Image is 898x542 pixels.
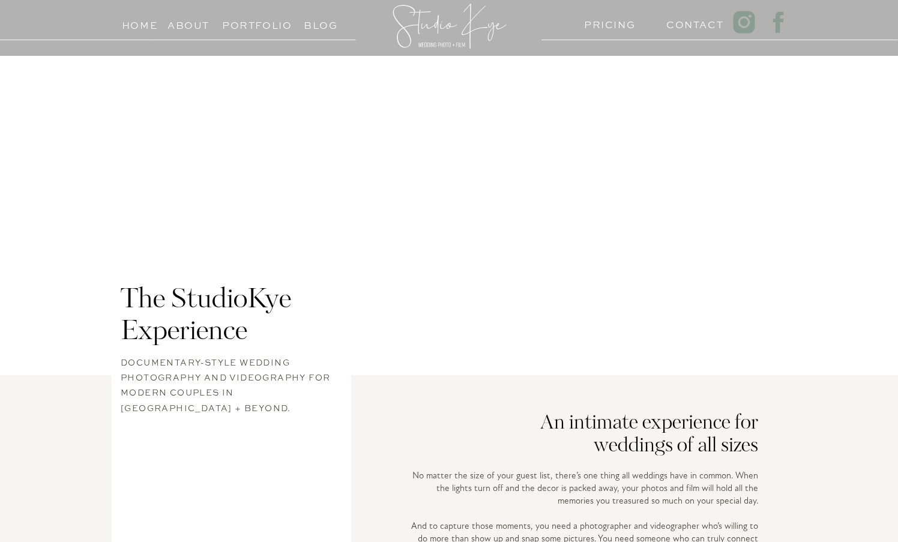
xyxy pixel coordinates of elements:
[499,412,758,457] h2: An intimate experience for weddings of all sizes
[167,17,209,28] a: About
[222,17,277,28] a: Portfolio
[121,285,332,349] h2: The StudioKye Experience
[666,16,713,28] a: Contact
[584,16,630,28] a: PRICING
[116,17,163,28] a: Home
[294,17,348,28] a: Blog
[121,355,342,397] h3: Documentary-style wedding photography and videography for modern couples in [GEOGRAPHIC_DATA] + b...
